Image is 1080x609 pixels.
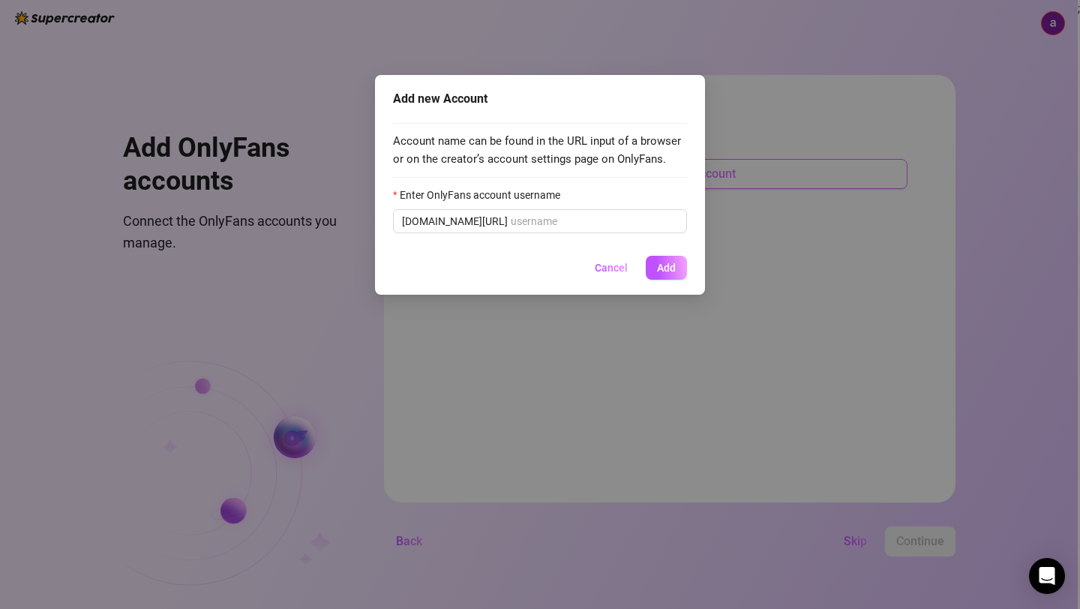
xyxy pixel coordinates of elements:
button: Add [646,256,687,280]
input: Enter OnlyFans account username [511,213,678,229]
label: Enter OnlyFans account username [393,187,570,203]
button: Cancel [583,256,640,280]
div: Open Intercom Messenger [1029,558,1065,594]
span: Cancel [595,262,628,274]
span: Account name can be found in the URL input of a browser or on the creator’s account settings page... [393,133,687,168]
span: [DOMAIN_NAME][URL] [402,213,508,229]
span: Add [657,262,676,274]
div: Add new Account [393,90,687,108]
